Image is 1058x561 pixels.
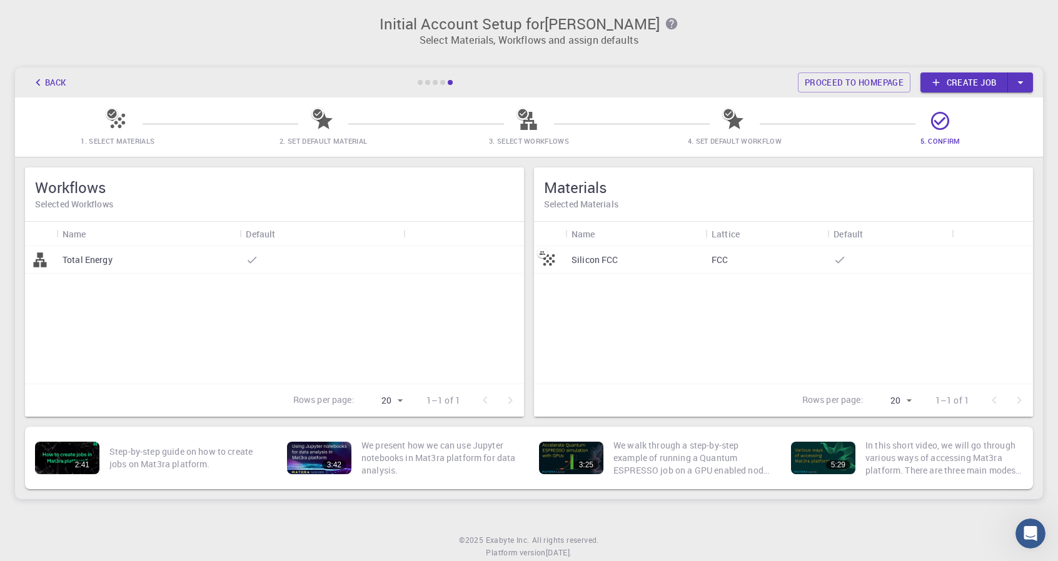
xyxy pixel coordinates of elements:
span: Exabyte Inc. [486,535,530,545]
h5: Workflows [35,177,514,197]
p: Total Energy [63,254,113,266]
button: Sort [740,224,760,244]
a: [DATE]. [546,547,572,559]
button: Back [25,72,73,92]
span: 5. Confirm [920,136,960,146]
div: Icon [25,222,56,246]
div: Default [827,222,951,246]
div: 3:25 [574,460,598,469]
a: 2:41Step-by-step guide on how to create jobs on Mat3ra platform. [30,432,272,484]
h6: Selected Materials [544,197,1023,211]
a: 5:29In this short video, we will go through various ways of accessing Mat3ra platform. There are ... [786,432,1028,484]
div: Name [63,222,86,246]
p: We present how we can use Jupyter notebooks in Mat3ra platform for data analysis. [361,439,519,477]
div: Name [56,222,239,246]
a: Proceed to homepage [798,72,910,92]
a: 3:25We walk through a step-by-step example of running a Quantum ESPRESSO job on a GPU enabled nod... [534,432,776,484]
p: 1–1 of 1 [935,394,969,407]
div: 20 [869,392,915,410]
div: Name [572,222,595,246]
span: 지원 [32,8,51,20]
h3: Initial Account Setup for [PERSON_NAME] [23,15,1035,32]
a: Exabyte Inc. [486,534,530,547]
a: 3:42We present how we can use Jupyter notebooks in Mat3ra platform for data analysis. [282,432,524,484]
span: 4. Set Default Workflow [688,136,782,146]
p: Step-by-step guide on how to create jobs on Mat3ra platform. [109,445,267,470]
button: Sort [276,224,296,244]
span: [DATE] . [546,547,572,557]
span: 3. Select Workflows [489,136,569,146]
div: Icon [534,222,565,246]
button: Sort [595,224,615,244]
h5: Materials [544,177,1023,197]
div: Default [834,222,863,246]
div: Lattice [705,222,827,246]
span: © 2025 [459,534,485,547]
h6: Selected Workflows [35,197,514,211]
span: 2. Set Default Material [280,136,367,146]
div: 20 [360,392,406,410]
p: 1–1 of 1 [426,394,460,407]
div: 3:42 [322,460,346,469]
iframe: Intercom live chat [1015,519,1045,549]
div: Default [239,222,403,246]
button: Sort [86,224,106,244]
button: Sort [863,224,883,244]
p: We walk through a step-by-step example of running a Quantum ESPRESSO job on a GPU enabled node. W... [613,439,771,477]
div: Name [565,222,705,246]
p: Select Materials, Workflows and assign defaults [23,32,1035,47]
p: Silicon FCC [572,254,618,266]
span: 1. Select Materials [81,136,154,146]
p: In this short video, we will go through various ways of accessing Mat3ra platform. There are thre... [865,439,1023,477]
div: Lattice [712,222,740,246]
p: FCC [712,254,728,266]
p: Rows per page: [293,394,355,408]
div: Default [246,222,275,246]
div: 2:41 [70,460,94,469]
span: Platform version [486,547,545,559]
p: Rows per page: [802,394,864,408]
div: 5:29 [826,460,850,469]
span: All rights reserved. [532,534,599,547]
a: Create job [920,72,1008,92]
